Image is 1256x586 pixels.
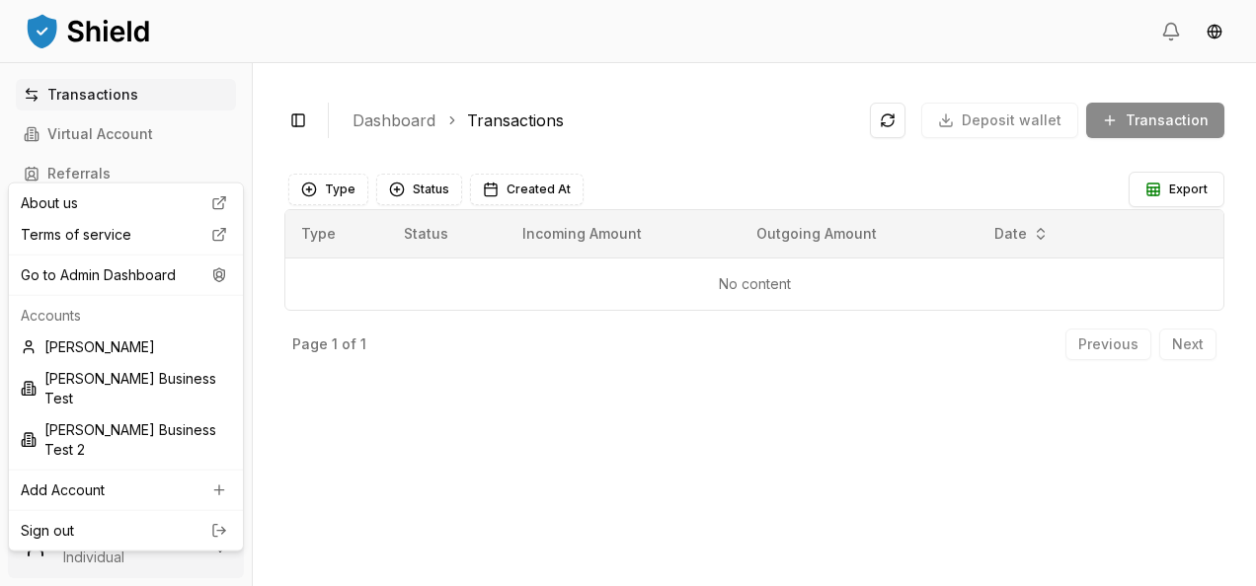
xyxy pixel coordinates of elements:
[13,414,239,466] div: [PERSON_NAME] Business Test 2
[13,187,239,219] a: About us
[13,259,239,291] div: Go to Admin Dashboard
[13,475,239,506] a: Add Account
[13,363,239,414] div: [PERSON_NAME] Business Test
[21,521,231,541] a: Sign out
[21,306,231,326] p: Accounts
[13,331,239,363] div: [PERSON_NAME]
[13,219,239,251] a: Terms of service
